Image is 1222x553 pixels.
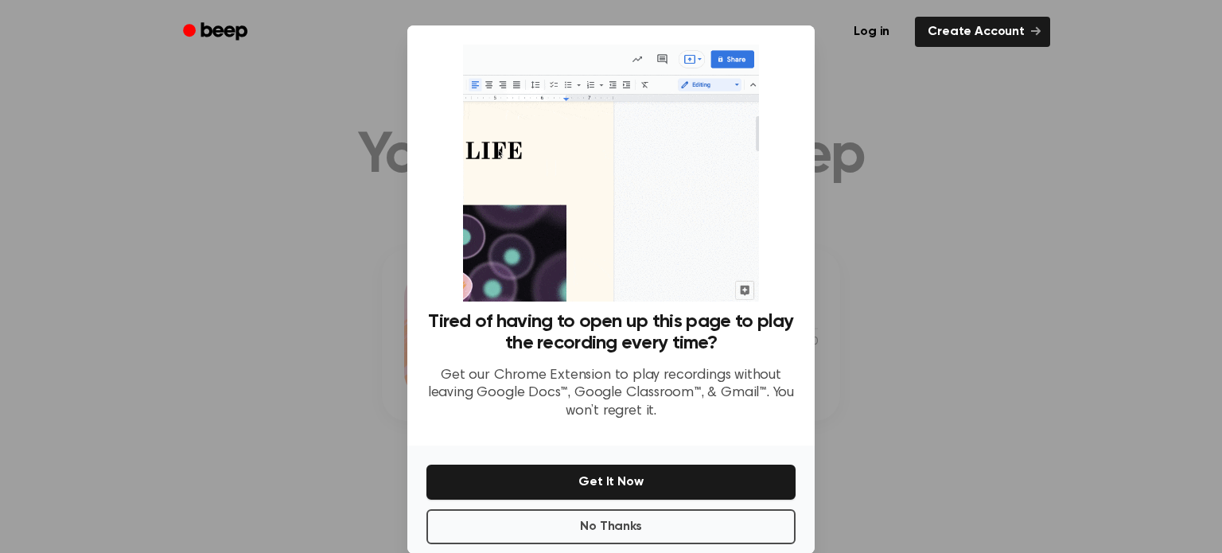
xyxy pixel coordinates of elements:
[172,17,262,48] a: Beep
[463,45,758,302] img: Beep extension in action
[426,311,796,354] h3: Tired of having to open up this page to play the recording every time?
[838,14,905,50] a: Log in
[915,17,1050,47] a: Create Account
[426,509,796,544] button: No Thanks
[426,367,796,421] p: Get our Chrome Extension to play recordings without leaving Google Docs™, Google Classroom™, & Gm...
[426,465,796,500] button: Get It Now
